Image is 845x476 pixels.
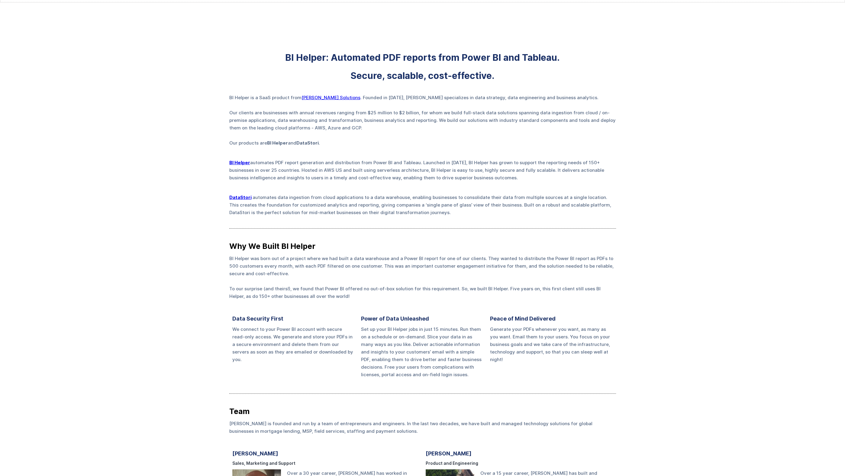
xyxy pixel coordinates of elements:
h5: Sales, Marketing and Support [232,460,420,466]
a: BI Helper [229,160,250,165]
strong: BI Helper [267,140,288,146]
p: Generate your PDFs whenever you want, as many as you want. Email them to your users. You focus on... [490,325,613,363]
p: automates PDF report generation and distribution from Power BI and Tableau. Launched in [DATE], B... [229,159,616,181]
strong: BI Helper: Automated PDF reports from Power BI and Tableau. Secure, scalable, cost-effective. [285,54,560,79]
a: DataStori [229,194,252,200]
a: [PERSON_NAME] Solutions [302,95,360,100]
h4: [PERSON_NAME] [426,450,472,457]
p: BI Helper was born out of a project where we had built a data warehouse and a Power BI report for... [229,255,616,300]
strong: Team [229,407,250,416]
p: automates data ingestion from cloud applications to a data warehouse, enabling businesses to cons... [229,194,616,216]
h4: [PERSON_NAME] [232,450,278,457]
h5: Product and Engineering [426,460,613,466]
p: BI Helper is a SaaS product from . Founded in [DATE], [PERSON_NAME] specializes in data strategy,... [229,94,616,147]
p: We connect to your Power BI account with secure read-only access. We generate and store your PDFs... [232,325,355,363]
h4: Power of Data Unleashed [361,315,429,322]
p: [PERSON_NAME] is founded and run by a team of entrepreneurs and engineers. In the last two decade... [229,420,616,435]
h2: Why We Built BI Helper [229,241,616,252]
strong: DataStori [296,140,319,146]
p: Set up your BI Helper jobs in just 15 minutes. Run them on a schedule or on-demand. Slice your da... [361,325,484,378]
h4: Peace of Mind Delivered [490,315,556,322]
h4: Data Security First [232,315,283,322]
